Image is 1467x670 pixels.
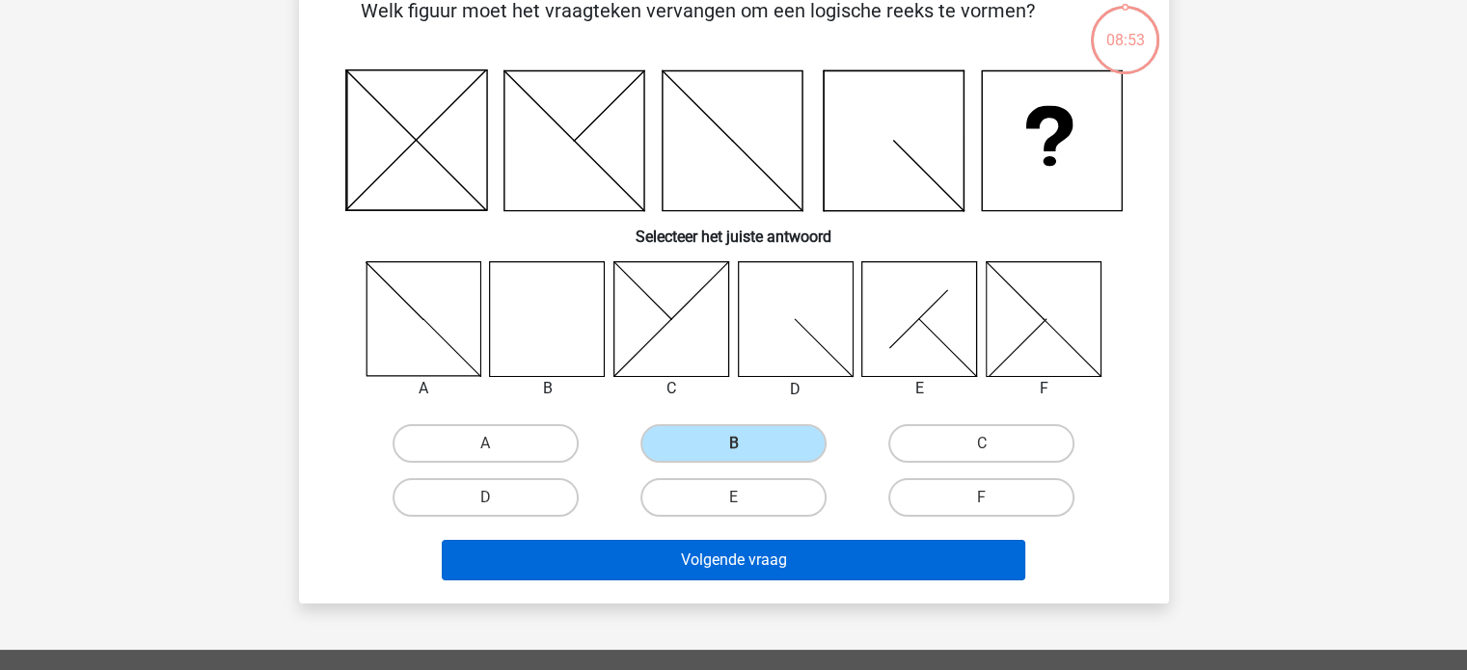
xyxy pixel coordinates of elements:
label: B [640,424,827,463]
label: F [888,478,1074,517]
div: F [971,377,1117,400]
div: B [475,377,620,400]
div: C [599,377,745,400]
div: E [847,377,992,400]
label: E [640,478,827,517]
label: D [393,478,579,517]
h6: Selecteer het juiste antwoord [330,212,1138,246]
button: Volgende vraag [442,540,1025,580]
label: C [888,424,1074,463]
label: A [393,424,579,463]
div: 08:53 [1089,4,1161,52]
div: D [723,378,869,401]
div: A [351,377,497,400]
